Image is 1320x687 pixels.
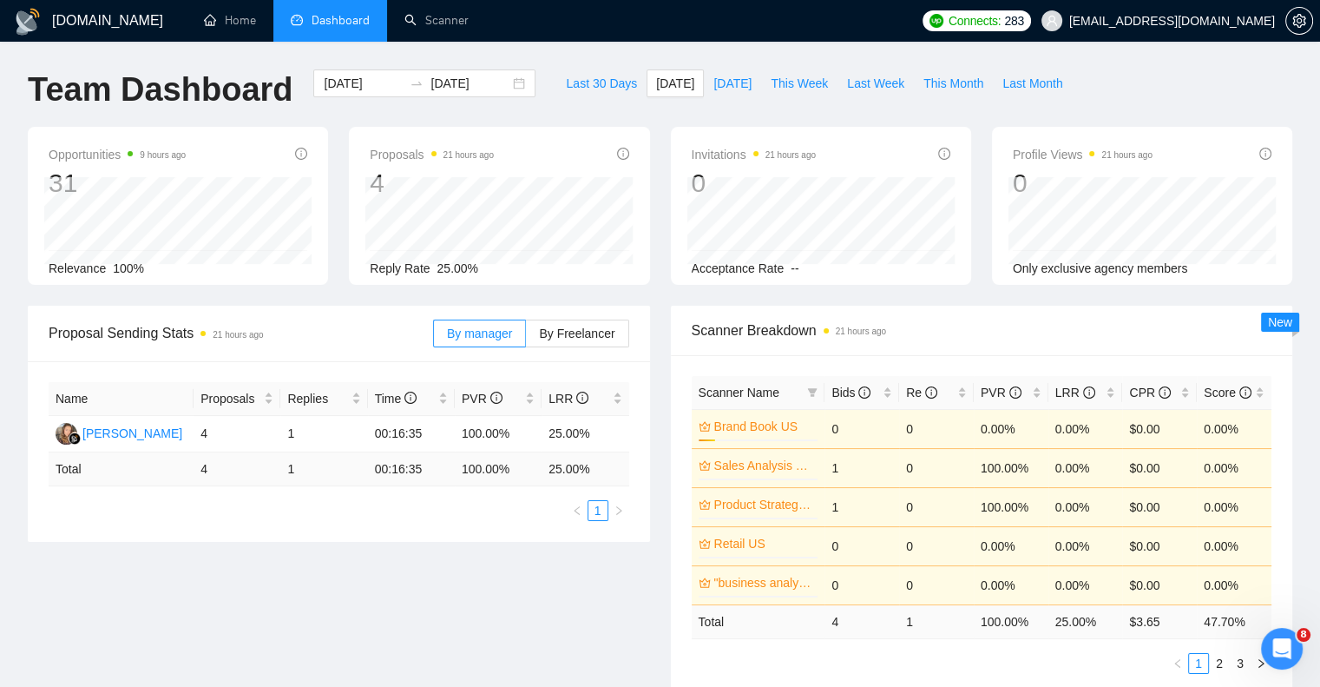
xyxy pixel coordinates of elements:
li: 2 [1209,653,1230,674]
span: Replies [287,389,347,408]
td: $ 3.65 [1122,604,1197,638]
li: 1 [1188,653,1209,674]
time: 21 hours ago [1101,150,1152,160]
span: right [614,505,624,516]
button: left [1167,653,1188,674]
span: 283 [1004,11,1023,30]
td: 100.00% [974,448,1048,487]
td: 100.00% [974,487,1048,526]
img: NK [56,423,77,445]
td: 0 [824,526,899,565]
button: left [567,500,588,521]
span: Dashboard [312,13,370,28]
span: crown [699,420,711,433]
button: right [608,500,629,521]
td: 0 [899,409,974,448]
span: info-circle [1159,386,1171,399]
td: 0 [899,526,974,565]
span: left [1172,658,1183,669]
td: 0 [899,565,974,604]
button: Last Month [993,69,1072,97]
span: Connects: [949,11,1001,30]
time: 21 hours ago [443,150,494,160]
td: 00:16:35 [368,452,455,486]
time: 21 hours ago [836,327,886,336]
td: 47.70 % [1197,604,1271,638]
a: Retail US [714,534,815,553]
td: 0.00% [1197,565,1271,604]
a: 1 [1189,654,1208,673]
td: 100.00 % [455,452,542,486]
span: Re [906,386,937,400]
span: Last Month [1002,74,1062,93]
a: Product Strategy Global [714,495,815,514]
td: 1 [824,448,899,487]
span: Last Week [847,74,904,93]
input: Start date [324,74,403,93]
td: 0.00% [1048,448,1123,487]
span: info-circle [1083,386,1095,399]
span: CPR [1129,386,1170,400]
span: info-circle [576,392,588,404]
td: 0.00% [1048,487,1123,526]
td: $0.00 [1122,409,1197,448]
li: Next Page [608,500,629,521]
td: 4 [194,416,280,452]
img: gigradar-bm.png [69,433,81,445]
td: 1 [280,416,367,452]
button: [DATE] [647,69,704,97]
td: 4 [824,604,899,638]
th: Replies [280,382,367,416]
td: 0.00% [1197,448,1271,487]
li: 1 [588,500,608,521]
a: Brand Book US [714,417,815,436]
span: Reply Rate [370,261,430,275]
span: -- [791,261,798,275]
button: Last 30 Days [556,69,647,97]
span: crown [699,459,711,472]
td: 100.00 % [974,604,1048,638]
h1: Team Dashboard [28,69,292,110]
span: info-circle [617,148,629,160]
span: Relevance [49,261,106,275]
span: Profile Views [1013,144,1153,165]
span: info-circle [1009,386,1021,399]
input: End date [430,74,509,93]
span: [DATE] [656,74,694,93]
a: Sales Analysis Global [714,456,815,475]
td: 4 [194,452,280,486]
span: Proposals [200,389,260,408]
span: info-circle [1239,386,1251,399]
th: Proposals [194,382,280,416]
span: left [572,505,582,516]
td: $0.00 [1122,487,1197,526]
li: Next Page [1251,653,1271,674]
span: Time [375,392,417,406]
td: 0.00% [1048,526,1123,565]
span: LRR [1055,386,1095,400]
li: 3 [1230,653,1251,674]
div: 0 [1013,167,1153,200]
span: info-circle [295,148,307,160]
td: $0.00 [1122,526,1197,565]
span: to [410,76,424,90]
a: "business analysis" US [714,573,815,592]
span: By manager [447,327,512,340]
div: 0 [692,167,816,200]
td: 0.00% [1048,565,1123,604]
span: Invitations [692,144,816,165]
a: 2 [1210,654,1229,673]
span: info-circle [858,386,870,399]
span: crown [699,538,711,550]
td: 1 [899,604,974,638]
td: 00:16:35 [368,416,455,452]
span: Acceptance Rate [692,261,785,275]
a: setting [1285,14,1313,28]
span: info-circle [1259,148,1271,160]
span: This Week [771,74,828,93]
button: This Month [914,69,993,97]
span: Proposals [370,144,494,165]
td: $0.00 [1122,565,1197,604]
span: Bids [831,386,870,400]
td: 0.00% [1197,487,1271,526]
